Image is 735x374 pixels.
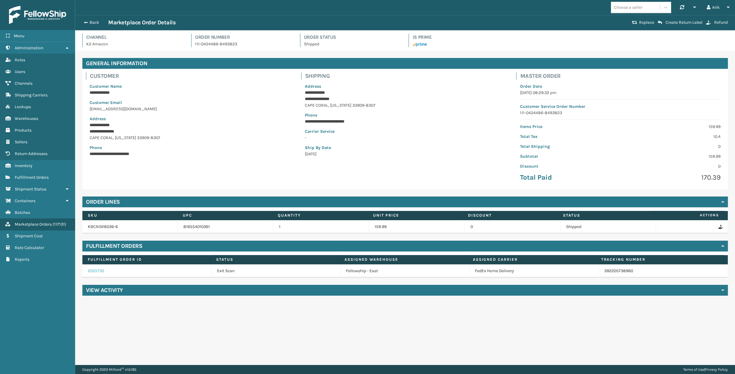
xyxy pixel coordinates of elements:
[305,128,506,135] p: Carrier Service
[15,163,32,168] span: Inventory
[9,6,66,24] img: logo
[656,20,704,25] button: Create Return Label
[90,116,106,121] span: Address
[305,112,506,118] p: Phone
[560,220,656,233] td: Shipped
[15,175,49,180] span: Fulfillment Orders
[178,220,274,233] td: 816554010361
[624,133,721,140] p: 10.4
[520,90,721,96] p: [DATE] 08:29:32 pm
[465,220,560,233] td: 0
[520,72,724,80] h4: Master Order
[183,213,267,218] label: UPC
[15,93,47,98] span: Shipping Carriers
[601,257,718,262] label: Tracking Number
[305,102,506,108] p: CAPE CORAL , [US_STATE] 33909-8307
[520,123,617,130] p: Items Price
[278,213,362,218] label: Quantity
[624,143,721,150] p: 0
[15,151,47,156] span: Return Addresses
[15,128,32,133] span: Products
[624,163,721,169] p: 0
[614,4,642,11] div: Choose a seller
[86,198,120,205] h4: Order Lines
[373,213,457,218] label: Unit Price
[15,210,30,215] span: Batches
[683,367,704,372] a: Terms of Use
[81,20,108,25] button: Back
[15,69,25,74] span: Users
[82,58,728,69] h4: General Information
[520,110,721,116] p: 111-0424486-8493823
[520,163,617,169] p: Discount
[468,213,552,218] label: Discount
[86,34,184,41] h4: Channel
[624,173,721,182] p: 170.39
[520,133,617,140] p: Total Tax
[604,268,633,273] a: 392205738960
[15,81,32,86] span: Channels
[15,139,27,144] span: Sellers
[90,83,290,90] p: Customer Name
[305,151,506,157] p: [DATE]
[195,34,293,41] h4: Order Number
[15,57,25,62] span: Roles
[274,220,369,233] td: 1
[345,257,462,262] label: Assigned Warehouse
[86,41,184,47] p: K2 Amazon
[15,245,44,250] span: Rate Calculator
[654,210,722,220] span: Actions
[563,213,647,218] label: Status
[90,144,290,151] p: Phone
[305,72,509,80] h4: Shipping
[15,45,43,50] span: Administration
[630,20,656,25] button: Replace
[53,222,66,227] span: ( 117131 )
[520,153,617,160] p: Subtotal
[108,19,176,26] h3: Marketplace Order Details
[304,41,402,47] p: Shipped
[412,34,510,41] h4: Is Prime
[341,264,470,278] td: Fellowship - East
[369,220,465,233] td: 159.99
[305,144,506,151] p: Ship By Date
[624,123,721,130] p: 159.99
[705,367,728,372] a: Privacy Policy
[683,365,728,374] div: |
[15,187,46,192] span: Shipment Status
[473,257,590,262] label: Assigned Carrier
[704,20,730,25] button: Refund
[305,84,321,89] span: Address
[88,268,104,273] a: 2025732
[195,41,293,47] p: 111-0424486-8493823
[520,143,617,150] p: Total Shipping
[624,153,721,160] p: 159.99
[520,83,721,90] p: Order Date
[15,198,35,203] span: Containers
[520,103,721,110] p: Customer Service Order Number
[305,135,506,141] p: -
[86,242,142,250] h4: Fulfillment Orders
[632,20,637,25] i: Replace
[15,257,29,262] span: Reports
[15,222,52,227] span: Marketplace Orders
[706,20,711,25] i: Refund
[86,287,123,294] h4: View Activity
[211,264,340,278] td: Exit Scan
[15,233,43,239] span: Shipment Cost
[90,106,290,112] p: [EMAIL_ADDRESS][DOMAIN_NAME]
[718,225,722,229] i: Refund Order Line
[88,257,205,262] label: Fulfillment Order Id
[658,20,662,25] i: Create Return Label
[470,264,599,278] td: FedEx Home Delivery
[216,257,333,262] label: Status
[15,116,38,121] span: Warehouses
[304,34,402,41] h4: Order Status
[90,72,294,80] h4: Customer
[14,33,24,38] span: Menu
[15,104,31,109] span: Lookups
[90,99,290,106] p: Customer Email
[88,224,118,229] a: KBCNSR8036-6
[520,173,617,182] p: Total Paid
[88,213,172,218] label: SKU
